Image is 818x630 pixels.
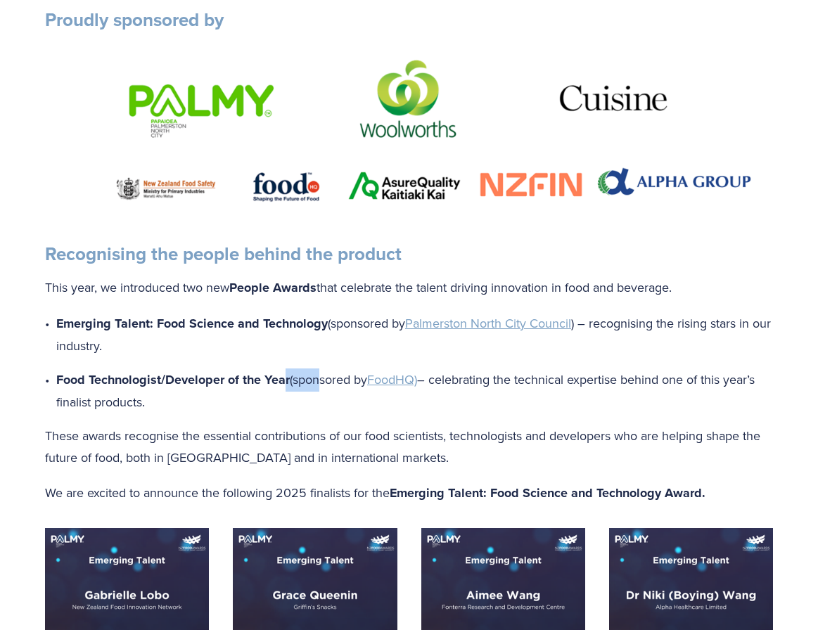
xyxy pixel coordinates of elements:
[56,371,290,389] strong: Food Technologist/Developer of the Year
[56,314,328,333] strong: Emerging Talent: Food Science and Technology
[367,371,417,388] a: FoodHQ)
[45,482,773,505] p: We are excited to announce the following 2025 finalists for the
[405,314,571,332] a: Palmerston North City Council
[56,312,773,357] p: (sponsored by ) – recognising the rising stars in our industry.
[45,240,402,267] strong: Recognising the people behind the product
[45,276,773,300] p: This year, we introduced two new that celebrate the talent driving innovation in food and beverage.
[45,6,224,33] strong: Proudly sponsored by
[229,278,317,297] strong: People Awards
[390,484,705,502] strong: Emerging Talent: Food Science and Technology Award.
[45,425,773,469] p: These awards recognise the essential contributions of our food scientists, technologists and deve...
[56,368,773,413] p: (sponsored by – celebrating the technical expertise behind one of this year’s finalist products.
